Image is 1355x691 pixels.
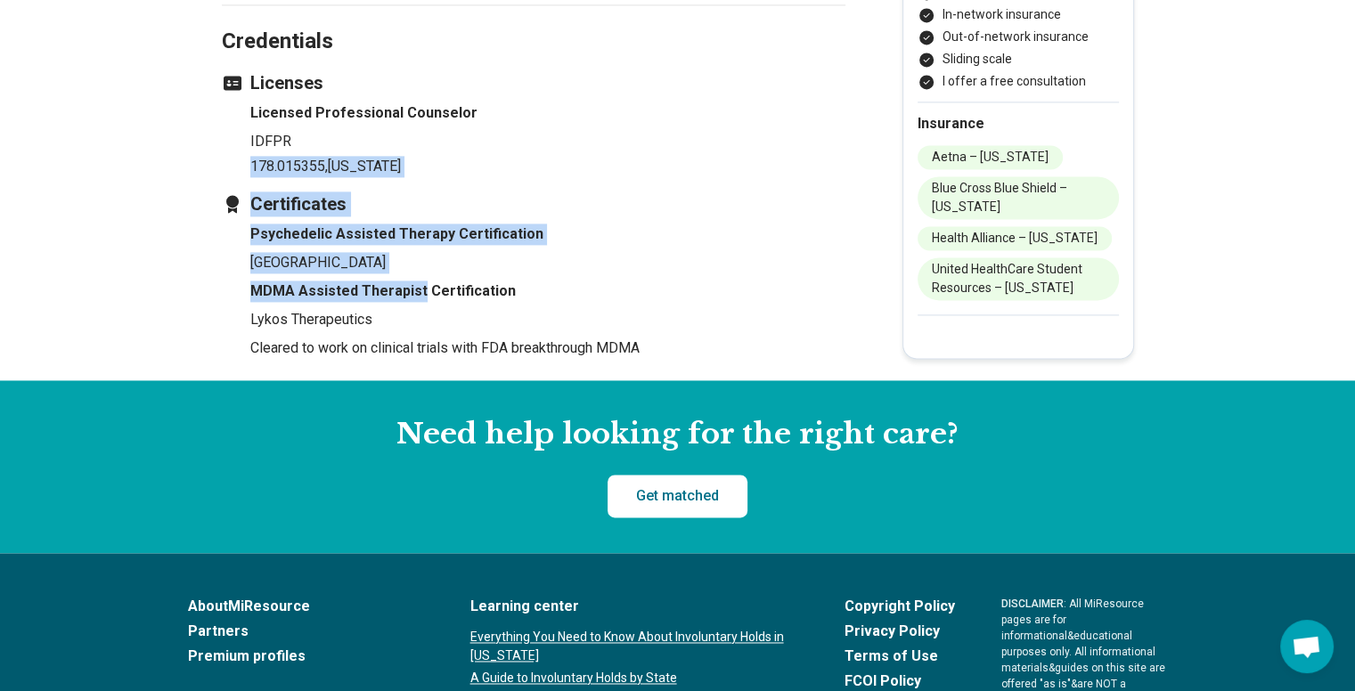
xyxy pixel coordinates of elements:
h2: Insurance [918,113,1119,134]
li: Blue Cross Blue Shield – [US_STATE] [918,176,1119,219]
li: Out-of-network insurance [918,28,1119,46]
span: , [US_STATE] [325,158,401,175]
a: Copyright Policy [845,596,955,617]
a: Premium profiles [188,646,424,667]
a: Get matched [608,475,747,517]
a: Learning center [470,596,798,617]
a: Privacy Policy [845,621,955,642]
a: AboutMiResource [188,596,424,617]
h4: Psychedelic Assisted Therapy Certification [250,224,845,245]
h3: Licenses [222,70,845,95]
p: Lykos Therapeutics [250,309,845,330]
span: DISCLAIMER [1001,598,1064,610]
a: Partners [188,621,424,642]
li: Sliding scale [918,50,1119,69]
p: [GEOGRAPHIC_DATA] [250,252,845,273]
p: Cleared to work on clinical trials with FDA breakthrough MDMA [250,337,845,359]
a: Everything You Need to Know About Involuntary Holds in [US_STATE] [470,628,798,665]
li: I offer a free consultation [918,72,1119,91]
h2: Need help looking for the right care? [14,416,1341,453]
h4: Licensed Professional Counselor [250,102,845,124]
li: United HealthCare Student Resources – [US_STATE] [918,257,1119,300]
a: A Guide to Involuntary Holds by State [470,669,798,687]
h4: MDMA Assisted Therapist Certification [250,280,845,302]
p: IDFPR [250,131,845,152]
h3: Certificates [222,191,845,216]
li: Health Alliance – [US_STATE] [918,226,1112,250]
div: Open chat [1280,620,1334,673]
p: 178.015355 [250,156,845,177]
li: Aetna – [US_STATE] [918,145,1063,169]
li: In-network insurance [918,5,1119,24]
a: Terms of Use [845,646,955,667]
